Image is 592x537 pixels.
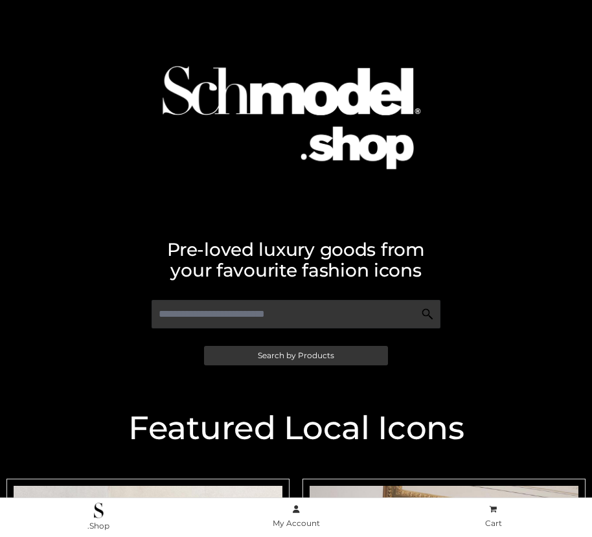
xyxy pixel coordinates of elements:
[94,503,104,518] img: .Shop
[485,518,502,528] span: Cart
[6,239,586,280] h2: Pre-loved luxury goods from your favourite fashion icons
[421,308,434,321] img: Search Icon
[198,502,395,531] a: My Account
[87,521,109,531] span: .Shop
[273,518,320,528] span: My Account
[394,502,592,531] a: Cart
[204,346,388,365] a: Search by Products
[258,352,334,360] span: Search by Products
